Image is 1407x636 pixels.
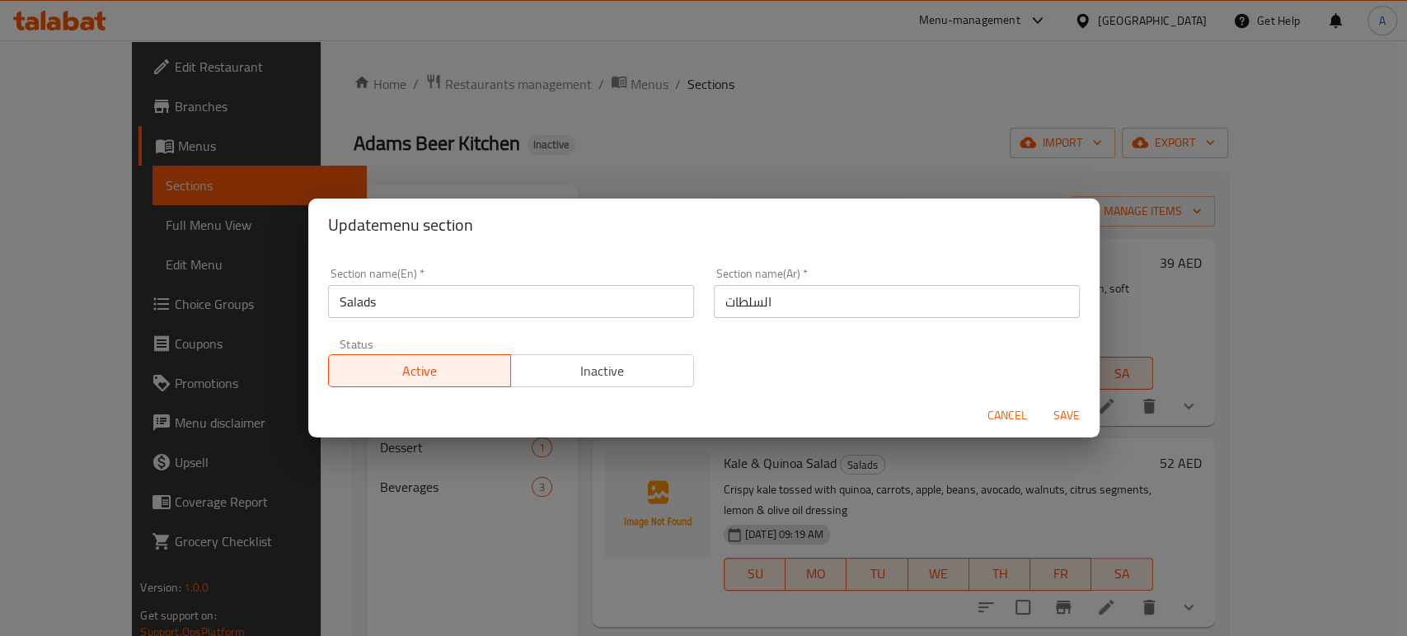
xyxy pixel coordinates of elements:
button: Active [328,354,512,387]
span: Inactive [518,359,687,383]
span: Cancel [987,405,1027,426]
input: Please enter section name(ar) [714,285,1080,318]
input: Please enter section name(en) [328,285,694,318]
button: Inactive [510,354,694,387]
button: Save [1040,400,1093,431]
span: Active [335,359,505,383]
h2: Update menu section [328,212,1080,238]
button: Cancel [981,400,1034,431]
span: Save [1047,405,1086,426]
